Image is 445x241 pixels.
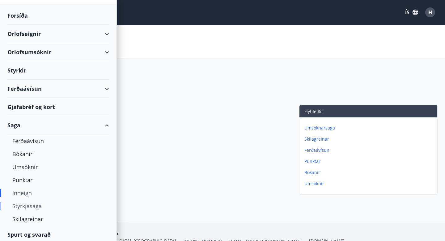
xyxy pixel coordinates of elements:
div: Forsíða [7,7,109,25]
button: ÍS [402,7,422,18]
div: Saga [7,116,109,134]
div: Gjafabréf og kort [7,98,109,116]
div: Ferðaávísun [12,134,104,147]
p: Umsóknarsaga [304,125,435,131]
div: Styrkir [7,61,109,80]
div: Umsóknir [12,160,104,173]
p: Skilagreinar [304,136,435,142]
p: Ferðaávísun [304,147,435,153]
span: Flýtileiðir [304,108,323,114]
span: H [428,9,432,16]
p: Umsóknir [304,181,435,187]
p: Bókanir [304,169,435,176]
button: H [423,5,438,20]
div: Skilagreinar [12,213,104,226]
div: Inneign [12,186,104,199]
div: Styrkjasaga [12,199,104,213]
div: Ferðaávísun [7,80,109,98]
p: Punktar [304,158,435,164]
div: Orlofsumsóknir [7,43,109,61]
div: Orlofseignir [7,25,109,43]
div: Punktar [12,173,104,186]
div: Bókanir [12,147,104,160]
